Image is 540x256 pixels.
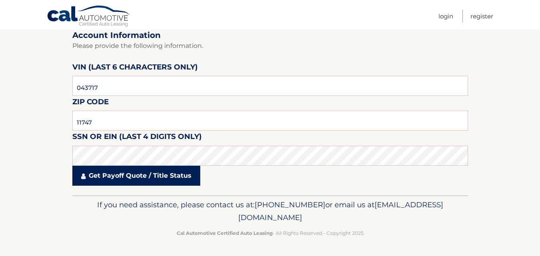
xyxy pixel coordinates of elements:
h2: Account Information [72,30,468,40]
strong: Cal Automotive Certified Auto Leasing [177,230,273,236]
a: Cal Automotive [47,5,131,28]
p: If you need assistance, please contact us at: or email us at [78,198,463,224]
p: - All Rights Reserved - Copyright 2025 [78,229,463,237]
p: Please provide the following information. [72,40,468,52]
a: Get Payoff Quote / Title Status [72,166,200,186]
label: SSN or EIN (last 4 digits only) [72,131,202,145]
a: Login [438,10,453,23]
label: Zip Code [72,96,109,111]
a: Register [470,10,493,23]
span: [PHONE_NUMBER] [255,200,325,209]
label: VIN (last 6 characters only) [72,61,198,76]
